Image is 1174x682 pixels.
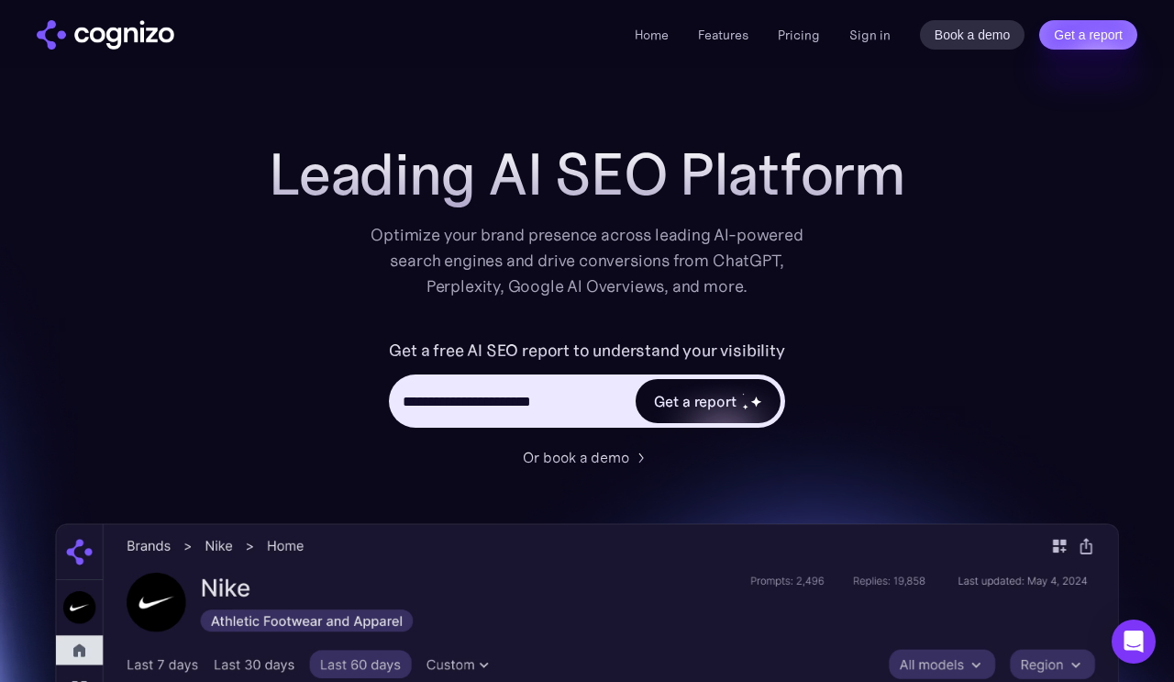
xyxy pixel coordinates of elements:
a: Pricing [778,27,820,43]
img: star [742,404,748,410]
a: Features [698,27,748,43]
img: cognizo logo [37,20,174,50]
a: Home [635,27,669,43]
img: star [750,396,762,408]
div: Open Intercom Messenger [1112,620,1156,664]
a: Get a reportstarstarstar [634,377,782,425]
a: Get a report [1039,20,1137,50]
a: Sign in [849,24,891,46]
h1: Leading AI SEO Platform [269,141,905,207]
a: home [37,20,174,50]
a: Book a demo [920,20,1025,50]
div: Get a report [654,390,737,412]
div: Or book a demo [523,446,629,468]
label: Get a free AI SEO report to understand your visibility [389,336,784,365]
div: Optimize your brand presence across leading AI-powered search engines and drive conversions from ... [361,222,813,299]
form: Hero URL Input Form [389,336,784,437]
img: star [742,393,745,396]
a: Or book a demo [523,446,651,468]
